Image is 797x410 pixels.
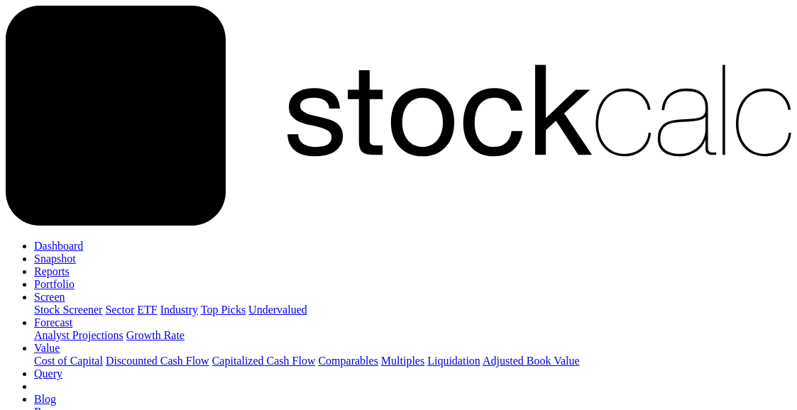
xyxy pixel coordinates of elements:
[381,355,424,367] a: Multiples
[34,304,102,316] a: Stock Screener
[427,355,480,367] a: Liquidation
[126,329,185,341] a: Growth Rate
[34,355,791,367] div: Value
[34,367,62,379] a: Query
[34,342,60,354] a: Value
[137,304,157,316] a: ETF
[34,265,70,277] a: Reports
[34,253,76,265] a: Snapshot
[34,240,83,252] a: Dashboard
[201,304,246,316] a: Top Picks
[105,304,134,316] a: Sector
[106,355,209,367] a: Discounted Cash Flow
[318,355,378,367] a: Comparables
[483,355,580,367] a: Adjusted Book Value
[212,355,316,367] a: Capitalized Cash Flow
[34,316,72,328] a: Forecast
[34,393,56,405] a: Blog
[34,329,123,341] a: Analyst Projections
[34,278,75,290] a: Portfolio
[34,329,791,342] div: Forecast
[248,304,307,316] a: Undervalued
[34,291,65,303] a: Screen
[34,304,791,316] div: Screen
[34,355,103,367] a: Cost of Capital
[160,304,198,316] a: Industry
